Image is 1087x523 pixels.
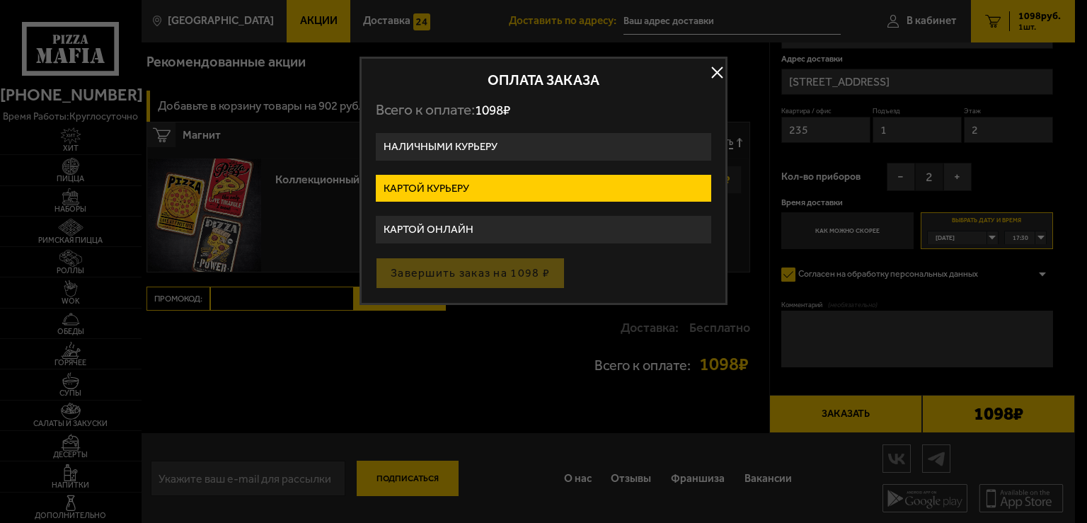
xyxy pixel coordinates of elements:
label: Картой онлайн [376,216,711,243]
label: Наличными курьеру [376,133,711,161]
p: Всего к оплате: [376,101,711,119]
h2: Оплата заказа [376,73,711,87]
span: 1098 ₽ [475,102,510,118]
label: Картой курьеру [376,175,711,202]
